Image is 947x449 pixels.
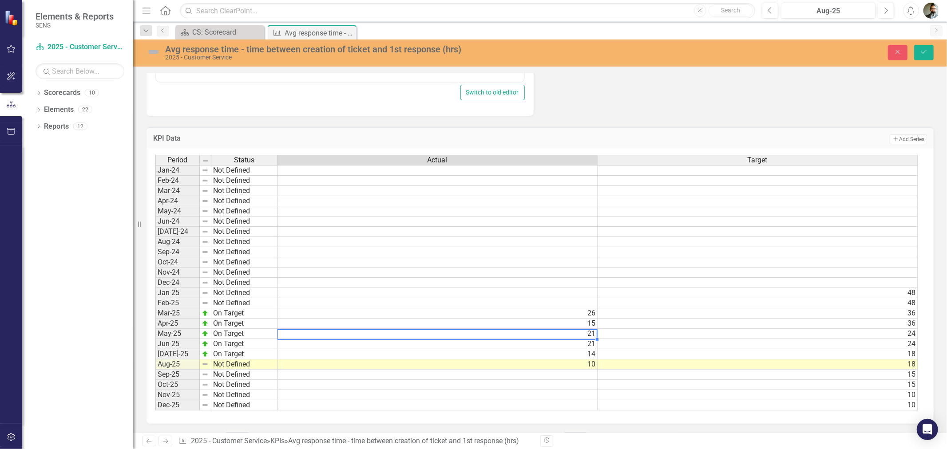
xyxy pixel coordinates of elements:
[78,106,92,114] div: 22
[165,54,590,61] div: 2025 - Customer Service
[460,85,525,100] button: Switch to old editor
[192,27,262,38] div: CS: Scorecard
[202,330,209,337] img: zOikAAAAAElFTkSuQmCC
[202,279,209,286] img: 8DAGhfEEPCf229AAAAAElFTkSuQmCC
[270,437,285,445] a: KPIs
[598,380,918,390] td: 15
[211,237,277,247] td: Not Defined
[598,308,918,319] td: 36
[202,310,209,317] img: zOikAAAAAElFTkSuQmCC
[923,3,939,19] img: Chad Molen
[155,370,200,380] td: Sep-25
[155,308,200,319] td: Mar-25
[202,361,209,368] img: 8DAGhfEEPCf229AAAAAElFTkSuQmCC
[155,400,200,410] td: Dec-25
[44,105,74,115] a: Elements
[202,218,209,225] img: 8DAGhfEEPCf229AAAAAElFTkSuQmCC
[211,308,277,319] td: On Target
[155,247,200,257] td: Sep-24
[155,217,200,227] td: Jun-24
[277,319,598,329] td: 15
[234,156,254,164] span: Status
[85,89,99,97] div: 10
[211,319,277,329] td: On Target
[155,227,200,237] td: [DATE]-24
[155,278,200,288] td: Dec-24
[211,359,277,370] td: Not Defined
[211,380,277,390] td: Not Defined
[428,156,448,164] span: Actual
[155,196,200,206] td: Apr-24
[202,371,209,378] img: 8DAGhfEEPCf229AAAAAElFTkSuQmCC
[277,329,598,339] td: 21
[211,278,277,288] td: Not Defined
[211,196,277,206] td: Not Defined
[211,370,277,380] td: Not Defined
[202,289,209,296] img: 8DAGhfEEPCf229AAAAAElFTkSuQmCC
[211,227,277,237] td: Not Defined
[178,436,533,446] div: » »
[202,177,209,184] img: 8DAGhfEEPCf229AAAAAElFTkSuQmCC
[211,400,277,410] td: Not Defined
[202,381,209,388] img: 8DAGhfEEPCf229AAAAAElFTkSuQmCC
[211,206,277,217] td: Not Defined
[211,298,277,308] td: Not Defined
[277,339,598,349] td: 21
[202,238,209,245] img: 8DAGhfEEPCf229AAAAAElFTkSuQmCC
[202,269,209,276] img: 8DAGhfEEPCf229AAAAAElFTkSuQmCC
[36,11,114,22] span: Elements & Reports
[155,390,200,400] td: Nov-25
[155,257,200,268] td: Oct-24
[211,165,277,176] td: Not Defined
[211,247,277,257] td: Not Defined
[598,400,918,410] td: 10
[781,3,876,19] button: Aug-25
[598,288,918,298] td: 48
[211,217,277,227] td: Not Defined
[598,359,918,370] td: 18
[917,419,938,440] div: Open Intercom Messenger
[598,298,918,308] td: 48
[202,197,209,205] img: 8DAGhfEEPCf229AAAAAElFTkSuQmCC
[155,268,200,278] td: Nov-24
[155,359,200,370] td: Aug-25
[202,320,209,327] img: zOikAAAAAElFTkSuQmCC
[191,437,267,445] a: 2025 - Customer Service
[202,248,209,256] img: 8DAGhfEEPCf229AAAAAElFTkSuQmCC
[155,206,200,217] td: May-24
[202,187,209,194] img: 8DAGhfEEPCf229AAAAAElFTkSuQmCC
[598,329,918,339] td: 24
[211,339,277,349] td: On Target
[44,122,69,132] a: Reports
[73,122,87,130] div: 12
[598,339,918,349] td: 24
[155,165,200,176] td: Jan-24
[44,88,80,98] a: Scorecards
[155,237,200,247] td: Aug-24
[277,359,598,370] td: 10
[36,22,114,29] small: SENS
[277,349,598,359] td: 14
[211,268,277,278] td: Not Defined
[211,257,277,268] td: Not Defined
[202,228,209,235] img: 8DAGhfEEPCf229AAAAAElFTkSuQmCC
[202,299,209,307] img: 8DAGhfEEPCf229AAAAAElFTkSuQmCC
[202,157,209,164] img: 8DAGhfEEPCf229AAAAAElFTkSuQmCC
[277,308,598,319] td: 26
[202,340,209,347] img: zOikAAAAAElFTkSuQmCC
[168,156,188,164] span: Period
[211,390,277,400] td: Not Defined
[147,45,161,59] img: Not Defined
[155,298,200,308] td: Feb-25
[155,380,200,390] td: Oct-25
[721,7,740,14] span: Search
[598,319,918,329] td: 36
[155,288,200,298] td: Jan-25
[178,27,262,38] a: CS: Scorecard
[155,349,200,359] td: [DATE]-25
[211,329,277,339] td: On Target
[211,186,277,196] td: Not Defined
[36,42,124,52] a: 2025 - Customer Service
[211,176,277,186] td: Not Defined
[211,349,277,359] td: On Target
